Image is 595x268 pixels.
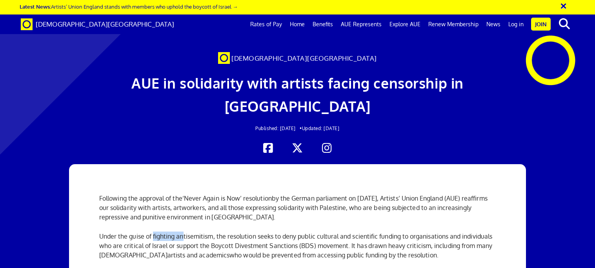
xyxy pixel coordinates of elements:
span: [DEMOGRAPHIC_DATA][GEOGRAPHIC_DATA] [231,54,377,62]
a: Join [531,18,551,31]
span: ‘Never Again is Now’ resolution [182,194,272,202]
a: AUE Represents [337,14,386,34]
button: search [552,16,576,32]
span: AUE in solidarity with artists facing censorship in [GEOGRAPHIC_DATA] [131,74,464,115]
a: Rates of Pay [246,14,286,34]
a: Explore AUE [386,14,424,34]
span: who would be prevented from accessing public funding by the resolution. [229,251,439,259]
span: [DEMOGRAPHIC_DATA][GEOGRAPHIC_DATA] [36,20,174,28]
span: Under the guise of fighting antisemitism, the resolution seeks to deny public cultural and scient... [99,232,493,259]
a: Brand [DEMOGRAPHIC_DATA][GEOGRAPHIC_DATA] [15,14,180,34]
span: artists and academics [167,251,230,259]
a: Log in [504,14,528,34]
strong: Latest News: [20,3,51,10]
span: Following the approval of the [99,194,182,202]
a: Home [286,14,309,34]
a: Renew Membership [424,14,482,34]
a: Latest News:Artists’ Union England stands with members who uphold the boycott of Israel → [20,3,238,10]
h2: Updated: [DATE] [115,126,480,131]
a: News [482,14,504,34]
span: by the German parliament on [DATE], Artists’ Union England (AUE) reaffirms our solidarity with ar... [99,194,488,221]
a: Benefits [309,14,337,34]
span: Published: [DATE] • [255,125,302,131]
